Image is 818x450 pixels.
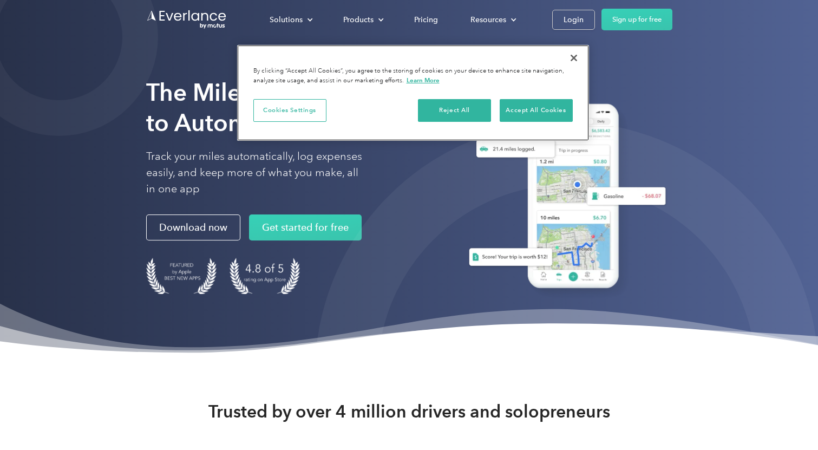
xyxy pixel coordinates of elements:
[146,9,227,30] a: Go to homepage
[564,12,584,26] div: Login
[146,148,363,197] p: Track your miles automatically, log expenses easily, and keep more of what you make, all in one app
[146,214,240,240] a: Download now
[407,76,440,84] a: More information about your privacy, opens in a new tab
[237,45,589,141] div: Cookie banner
[249,214,362,240] a: Get started for free
[253,99,326,122] button: Cookies Settings
[562,46,586,70] button: Close
[146,258,217,294] img: Badge for Featured by Apple Best New Apps
[414,12,438,26] div: Pricing
[259,10,322,29] div: Solutions
[237,45,589,141] div: Privacy
[500,99,573,122] button: Accept All Cookies
[270,12,303,26] div: Solutions
[230,258,300,294] img: 4.9 out of 5 stars on the app store
[552,9,595,29] a: Login
[253,67,573,86] div: By clicking “Accept All Cookies”, you agree to the storing of cookies on your device to enhance s...
[208,401,610,422] strong: Trusted by over 4 million drivers and solopreneurs
[418,99,491,122] button: Reject All
[343,12,374,26] div: Products
[601,9,672,30] a: Sign up for free
[403,10,449,29] a: Pricing
[332,10,392,29] div: Products
[460,10,525,29] div: Resources
[470,12,506,26] div: Resources
[146,78,433,137] strong: The Mileage Tracking App to Automate Your Logs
